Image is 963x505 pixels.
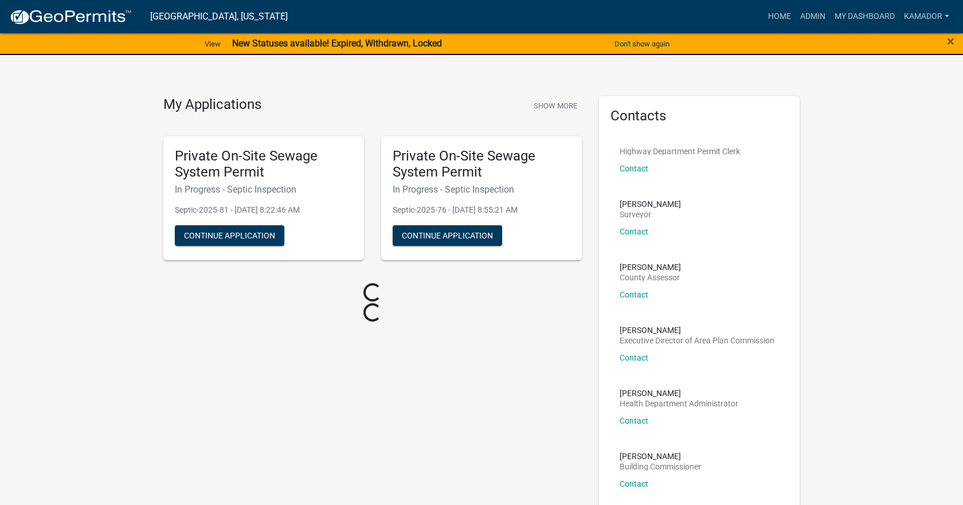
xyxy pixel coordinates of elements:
[610,34,674,53] button: Don't show again
[796,6,830,28] a: Admin
[175,225,284,246] button: Continue Application
[620,463,701,471] p: Building Commissioner
[620,210,681,218] p: Surveyor
[620,326,774,334] p: [PERSON_NAME]
[393,184,570,195] h6: In Progress - Septic Inspection
[150,7,288,26] a: [GEOGRAPHIC_DATA], [US_STATE]
[232,38,442,49] strong: New Statuses available! Expired, Withdrawn, Locked
[947,34,954,48] button: Close
[620,200,681,208] p: [PERSON_NAME]
[175,184,353,195] h6: In Progress - Septic Inspection
[200,34,225,53] a: View
[620,353,648,362] a: Contact
[393,225,502,246] button: Continue Application
[620,416,648,425] a: Contact
[620,389,738,397] p: [PERSON_NAME]
[620,273,681,281] p: County Assessor
[947,33,954,49] span: ×
[175,148,353,181] h5: Private On-Site Sewage System Permit
[620,290,648,299] a: Contact
[620,147,740,155] p: Highway Department Permit Clerk
[764,6,796,28] a: Home
[529,96,582,115] button: Show More
[393,204,570,216] p: Septic-2025-76 - [DATE] 8:55:21 AM
[620,479,648,488] a: Contact
[393,148,570,181] h5: Private On-Site Sewage System Permit
[620,227,648,236] a: Contact
[620,336,774,345] p: Executive Director of Area Plan Commission
[830,6,899,28] a: My Dashboard
[620,164,648,173] a: Contact
[163,96,261,113] h4: My Applications
[899,6,954,28] a: Kamador
[610,108,788,124] h5: Contacts
[620,400,738,408] p: Health Department Administrator
[620,263,681,271] p: [PERSON_NAME]
[620,452,701,460] p: [PERSON_NAME]
[175,204,353,216] p: Septic-2025-81 - [DATE] 8:22:46 AM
